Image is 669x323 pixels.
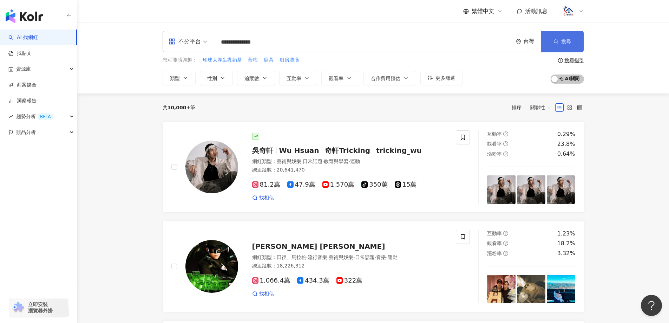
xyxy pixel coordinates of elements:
[297,277,329,284] span: 434.3萬
[170,76,180,81] span: 類型
[37,113,53,120] div: BETA
[163,221,584,312] a: KOL Avatar[PERSON_NAME] [PERSON_NAME]網紅類型：田徑、馬拉松·流行音樂·藝術與娛樂·日常話題·音樂·運動總追蹤數：18,226,3121,066.4萬434....
[517,275,545,303] img: post-image
[252,146,273,155] span: 吳奇軒
[259,194,274,201] span: 找相似
[16,124,36,140] span: 競品分析
[303,159,322,164] span: 日常話題
[503,241,508,246] span: question-circle
[8,34,38,41] a: searchAI 找網紅
[517,175,545,204] img: post-image
[6,9,43,23] img: logo
[252,263,448,270] div: 總追蹤數 ： 18,226,312
[252,290,274,297] a: 找相似
[252,158,448,165] div: 網紅類型 ：
[525,8,547,14] span: 活動訊息
[8,82,37,89] a: 商案媒合
[329,254,353,260] span: 藝術與娛樂
[547,175,575,204] img: post-image
[503,151,508,156] span: question-circle
[557,230,575,238] div: 1.23%
[163,71,196,85] button: 類型
[487,175,516,204] img: post-image
[487,251,502,256] span: 漲粉率
[516,39,521,44] span: environment
[376,254,386,260] span: 音樂
[301,159,303,164] span: ·
[375,254,376,260] span: ·
[355,254,375,260] span: 日常話題
[557,150,575,158] div: 0.64%
[252,254,448,261] div: 網紅類型 ：
[523,38,541,44] div: 台灣
[185,240,238,293] img: KOL Avatar
[259,290,274,297] span: 找相似
[279,146,319,155] span: Wu Hsuan
[386,254,387,260] span: ·
[564,58,584,63] div: 搜尋指引
[350,159,360,164] span: 運動
[9,298,68,317] a: chrome extension立即安裝 瀏覽器外掛
[641,295,662,316] iframe: Help Scout Beacon - Open
[561,39,571,44] span: 搜尋
[530,102,551,113] span: 關聯性
[277,159,301,164] span: 藝術與娛樂
[557,140,575,148] div: 23.8%
[395,181,417,188] span: 15萬
[487,231,502,236] span: 互動率
[557,250,575,257] div: 3.32%
[252,181,280,188] span: 81.2萬
[8,114,13,119] span: rise
[557,240,575,247] div: 18.2%
[361,181,387,188] span: 350萬
[487,141,502,147] span: 觀看率
[203,57,242,64] span: 珍珠太厚生乳奶茶
[327,254,329,260] span: ·
[503,141,508,146] span: question-circle
[306,254,308,260] span: ·
[202,56,242,64] button: 珍珠太厚生乳奶茶
[252,277,290,284] span: 1,066.4萬
[487,151,502,157] span: 漲粉率
[503,231,508,236] span: question-circle
[503,131,508,136] span: question-circle
[287,181,315,188] span: 47.9萬
[8,50,32,57] a: 找貼文
[252,167,448,174] div: 總追蹤數 ： 20,641,470
[503,251,508,256] span: question-circle
[472,7,494,15] span: 繁體中文
[487,240,502,246] span: 觀看率
[11,302,25,313] img: chrome extension
[487,275,516,303] img: post-image
[308,254,327,260] span: 流行音樂
[558,58,563,63] span: question-circle
[512,102,555,113] div: 排序：
[252,194,274,201] a: 找相似
[169,36,201,47] div: 不分平台
[487,131,502,137] span: 互動率
[16,61,31,77] span: 資源庫
[185,141,238,193] img: KOL Avatar
[388,254,398,260] span: 運動
[28,301,53,314] span: 立即安裝 瀏覽器外掛
[562,5,575,18] img: logo.png
[353,254,355,260] span: ·
[168,105,191,110] span: 10,000+
[163,57,197,64] span: 您可能感興趣：
[322,181,355,188] span: 1,570萬
[277,254,306,260] span: 田徑、馬拉松
[163,105,196,110] div: 共 筆
[207,76,217,81] span: 性別
[252,242,385,251] span: [PERSON_NAME] [PERSON_NAME]
[8,97,37,104] a: 洞察報告
[376,146,422,155] span: tricking_wu
[322,159,324,164] span: ·
[348,159,350,164] span: ·
[541,31,584,52] button: 搜尋
[547,275,575,303] img: post-image
[325,146,370,155] span: 奇軒Tricking
[324,159,348,164] span: 教育與學習
[16,109,53,124] span: 趨勢分析
[169,38,176,45] span: appstore
[557,130,575,138] div: 0.29%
